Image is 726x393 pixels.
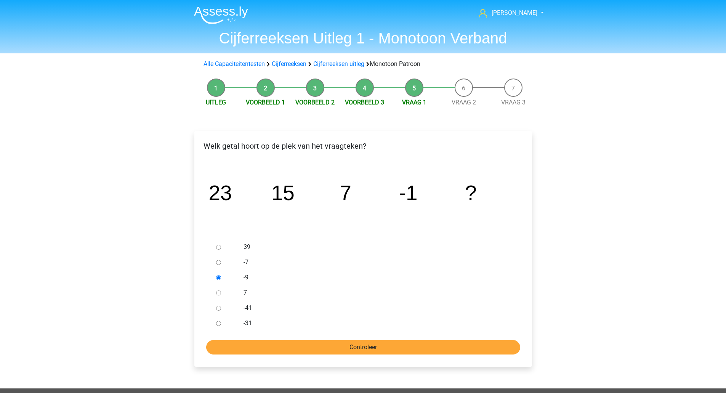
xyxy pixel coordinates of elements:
tspan: 7 [340,181,351,205]
tspan: -1 [399,181,417,205]
img: Assessly [194,6,248,24]
label: -31 [244,319,507,328]
a: Vraag 3 [501,99,526,106]
a: Vraag 1 [402,99,426,106]
a: Voorbeeld 1 [246,99,285,106]
label: -9 [244,273,507,282]
label: -7 [244,258,507,267]
a: Voorbeeld 3 [345,99,384,106]
label: 39 [244,242,507,252]
span: [PERSON_NAME] [492,9,537,16]
p: Welk getal hoort op de plek van het vraagteken? [200,140,526,152]
div: Monotoon Patroon [200,59,526,69]
input: Controleer [206,340,520,355]
label: -41 [244,303,507,313]
a: Cijferreeksen [272,60,306,67]
a: Cijferreeksen uitleg [313,60,364,67]
a: Voorbeeld 2 [295,99,335,106]
a: Vraag 2 [452,99,476,106]
label: 7 [244,288,507,297]
h1: Cijferreeksen Uitleg 1 - Monotoon Verband [188,29,538,47]
tspan: 23 [208,181,232,205]
a: Uitleg [206,99,226,106]
tspan: 15 [271,181,294,205]
a: Alle Capaciteitentesten [204,60,265,67]
a: [PERSON_NAME] [476,8,538,18]
tspan: ? [465,181,476,205]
